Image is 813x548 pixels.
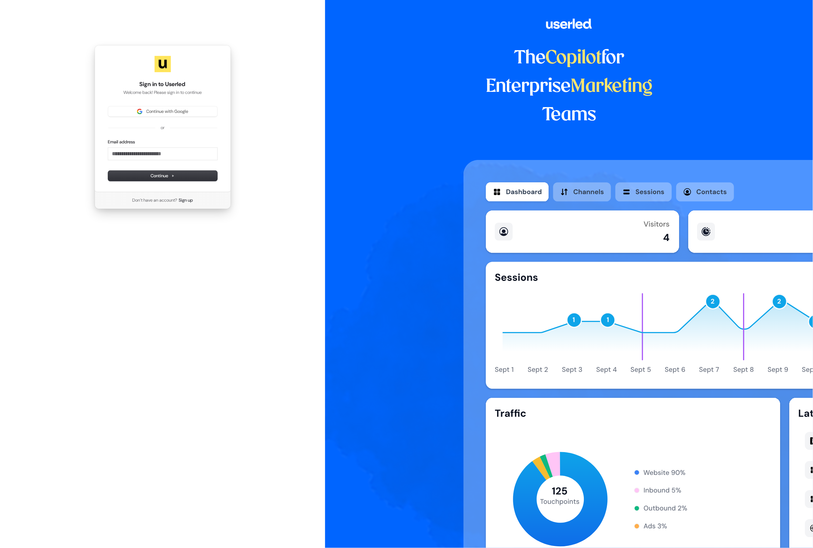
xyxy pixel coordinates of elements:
h1: The for Enterprise Teams [463,44,675,129]
button: Sign in with GoogleContinue with Google [108,106,217,117]
span: Continue [151,173,175,179]
span: Marketing [571,78,653,96]
img: Userled [155,56,171,72]
p: or [161,125,164,131]
label: Email address [108,139,135,145]
h1: Sign in to Userled [108,80,217,88]
span: Continue with Google [146,108,189,115]
span: Copilot [546,49,601,67]
img: Sign in with Google [137,109,142,114]
span: Don’t have an account? [132,197,177,203]
a: Sign up [179,197,193,203]
p: Welcome back! Please sign in to continue [108,89,217,96]
button: Continue [108,171,217,181]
